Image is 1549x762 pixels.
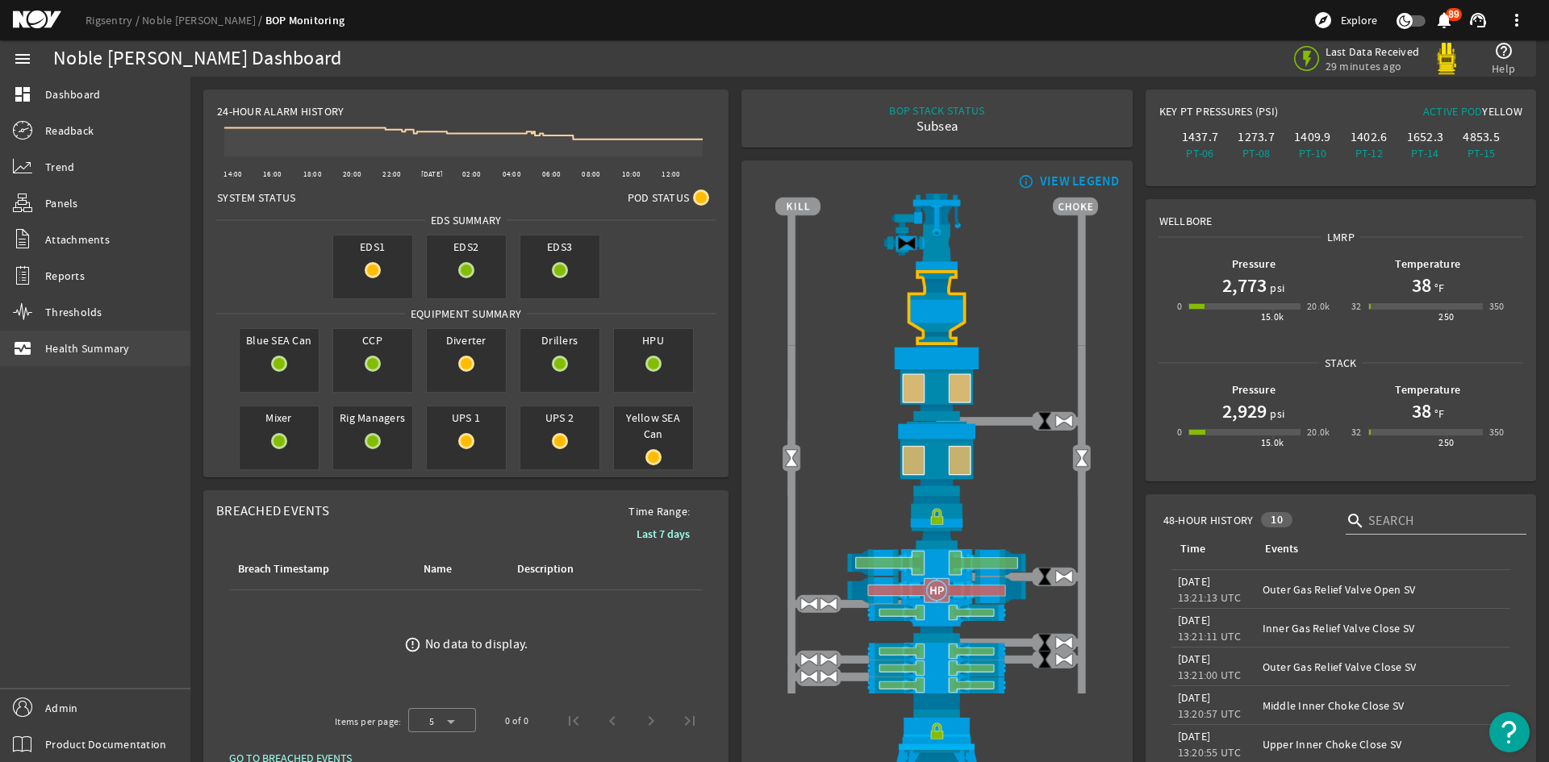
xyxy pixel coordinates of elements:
[1313,10,1333,30] mat-icon: explore
[517,560,574,578] div: Description
[217,103,344,119] span: 24-Hour Alarm History
[1288,129,1338,145] div: 1409.9
[1267,280,1284,296] span: psi
[1146,200,1535,229] div: Wellbore
[1178,540,1243,558] div: Time
[333,406,412,429] span: Rig Managers
[628,189,690,206] span: Pod Status
[45,86,100,102] span: Dashboard
[1163,512,1254,528] span: 48-Hour History
[775,604,1098,621] img: PipeRamOpen.png
[1326,59,1420,73] span: 29 minutes ago
[819,650,838,669] img: ValveOpen.png
[1178,745,1242,760] legacy-datetime-component: 13:20:55 UTC
[1231,129,1281,145] div: 1273.7
[1494,41,1514,60] mat-icon: help_outline
[217,189,295,206] span: System Status
[614,329,693,352] span: HPU
[542,169,561,179] text: 06:00
[622,169,641,179] text: 10:00
[775,577,1098,604] img: ShearRamHPClose.png
[86,13,142,27] a: Rigsentry
[1344,129,1394,145] div: 1402.6
[1341,12,1377,28] span: Explore
[45,700,77,716] span: Admin
[1482,104,1522,119] span: Yellow
[897,234,916,253] img: Valve2Close.png
[421,169,444,179] text: [DATE]
[404,636,421,653] mat-icon: error_outline
[223,169,242,179] text: 14:00
[45,340,130,356] span: Health Summary
[1035,411,1054,431] img: ValveClose.png
[775,660,1098,677] img: PipeRamOpen.png
[1178,590,1242,605] legacy-datetime-component: 13:21:13 UTC
[45,304,102,320] span: Thresholds
[45,195,78,211] span: Panels
[1159,103,1341,126] div: Key PT Pressures (PSI)
[1261,512,1292,527] div: 10
[800,667,819,686] img: ValveOpen.png
[1178,574,1211,589] legacy-datetime-component: [DATE]
[462,169,481,179] text: 02:00
[1489,298,1505,314] div: 350
[775,194,1098,270] img: RiserAdapter.png
[1040,173,1120,189] div: VIEW LEGEND
[1438,309,1454,325] div: 250
[1054,567,1074,586] img: ValveOpen.png
[1231,145,1281,161] div: PT-08
[1178,690,1211,705] legacy-datetime-component: [DATE]
[1401,145,1451,161] div: PT-14
[1344,145,1394,161] div: PT-12
[1175,145,1225,161] div: PT-06
[1307,298,1330,314] div: 20.0k
[1177,424,1182,440] div: 0
[775,270,1098,345] img: FlexJoint_Fault.png
[1054,650,1074,669] img: ValveOpen.png
[421,560,495,578] div: Name
[13,339,32,358] mat-icon: monitor_heart
[637,527,690,542] b: Last 7 days
[427,235,506,258] span: EDS2
[1351,424,1362,440] div: 32
[1395,256,1460,272] b: Temperature
[333,235,412,258] span: EDS1
[520,406,599,429] span: UPS 2
[13,85,32,104] mat-icon: dashboard
[1489,424,1505,440] div: 350
[775,549,1098,577] img: ShearRamOpen.png
[614,406,693,445] span: Yellow SEA Can
[424,560,452,578] div: Name
[1263,620,1504,636] div: Inner Gas Relief Valve Close SV
[775,496,1098,549] img: RiserConnectorLock.png
[240,406,319,429] span: Mixer
[1265,540,1298,558] div: Events
[775,643,1098,660] img: PipeRamOpen.png
[775,677,1098,693] img: PipeRamOpen.png
[1468,10,1488,30] mat-icon: support_agent
[1072,448,1092,468] img: Valve2Open.png
[1412,398,1431,424] h1: 38
[1035,567,1054,586] img: ValveClose.png
[1326,44,1420,59] span: Last Data Received
[1232,256,1276,272] b: Pressure
[520,329,599,352] span: Drillers
[1178,729,1211,743] legacy-datetime-component: [DATE]
[1346,511,1365,531] i: search
[1288,145,1338,161] div: PT-10
[1261,435,1284,451] div: 15.0k
[1263,581,1504,598] div: Outer Gas Relief Valve Open SV
[1035,650,1054,669] img: ValveClose.png
[1222,273,1267,298] h1: 2,773
[1177,298,1182,314] div: 0
[1267,406,1284,422] span: psi
[1178,668,1242,682] legacy-datetime-component: 13:21:00 UTC
[1434,10,1454,30] mat-icon: notifications
[819,594,838,614] img: ValveOpen.png
[1456,145,1506,161] div: PT-15
[662,169,680,179] text: 12:00
[142,13,265,27] a: Noble [PERSON_NAME]
[1180,540,1205,558] div: Time
[1307,7,1384,33] button: Explore
[1263,736,1504,752] div: Upper Inner Choke Close SV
